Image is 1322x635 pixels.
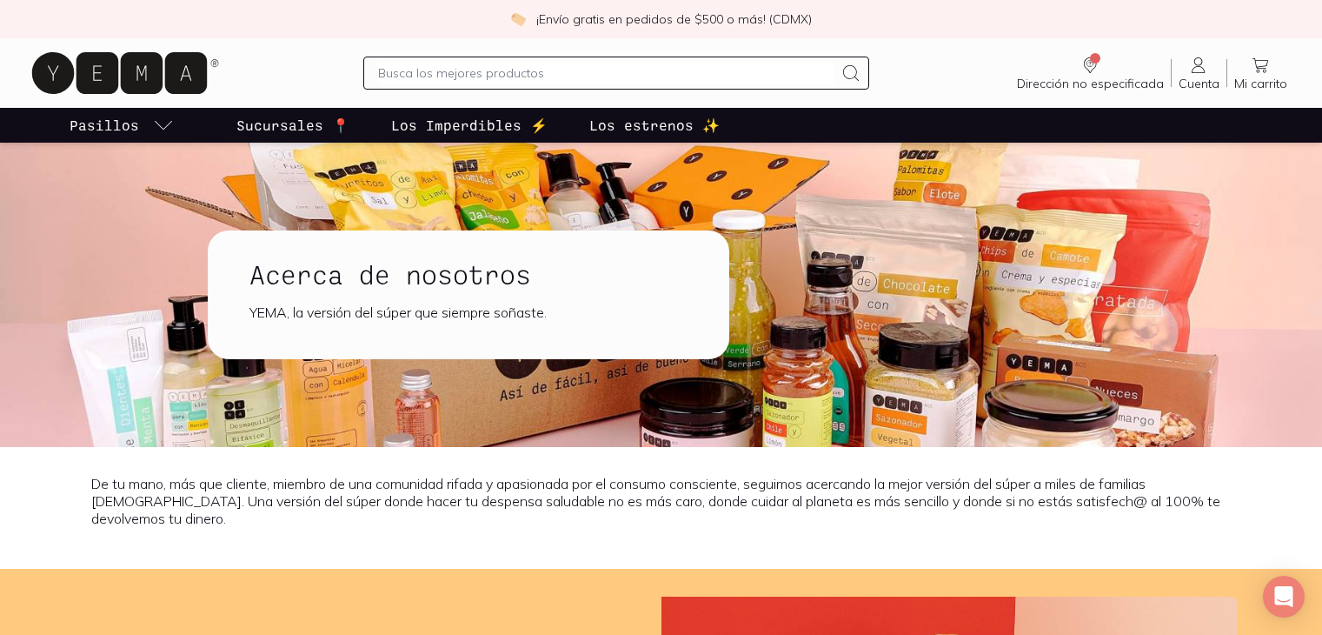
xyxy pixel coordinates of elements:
span: Dirección no especificada [1017,76,1164,91]
p: Los estrenos ✨ [589,115,720,136]
p: Pasillos [70,115,139,136]
a: pasillo-todos-link [66,108,177,143]
p: De tu mano, más que cliente, miembro de una comunidad rifada y apasionada por el consumo conscien... [91,475,1232,527]
p: Sucursales 📍 [236,115,349,136]
span: Mi carrito [1234,76,1287,91]
div: Open Intercom Messenger [1263,576,1305,618]
span: Cuenta [1179,76,1219,91]
img: check [510,11,526,27]
a: Mi carrito [1227,55,1294,91]
div: YEMA, la versión del súper que siempre soñaste. [249,304,688,321]
p: ¡Envío gratis en pedidos de $500 o más! (CDMX) [536,10,812,28]
a: Acerca de nosotrosYEMA, la versión del súper que siempre soñaste. [208,231,785,359]
a: Los Imperdibles ⚡️ [388,108,551,143]
p: Los Imperdibles ⚡️ [391,115,548,136]
a: Dirección no especificada [1010,55,1171,91]
a: Sucursales 📍 [233,108,353,143]
h1: Acerca de nosotros [249,258,688,290]
input: Busca los mejores productos [378,63,834,84]
a: Los estrenos ✨ [586,108,723,143]
a: Cuenta [1172,55,1226,91]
